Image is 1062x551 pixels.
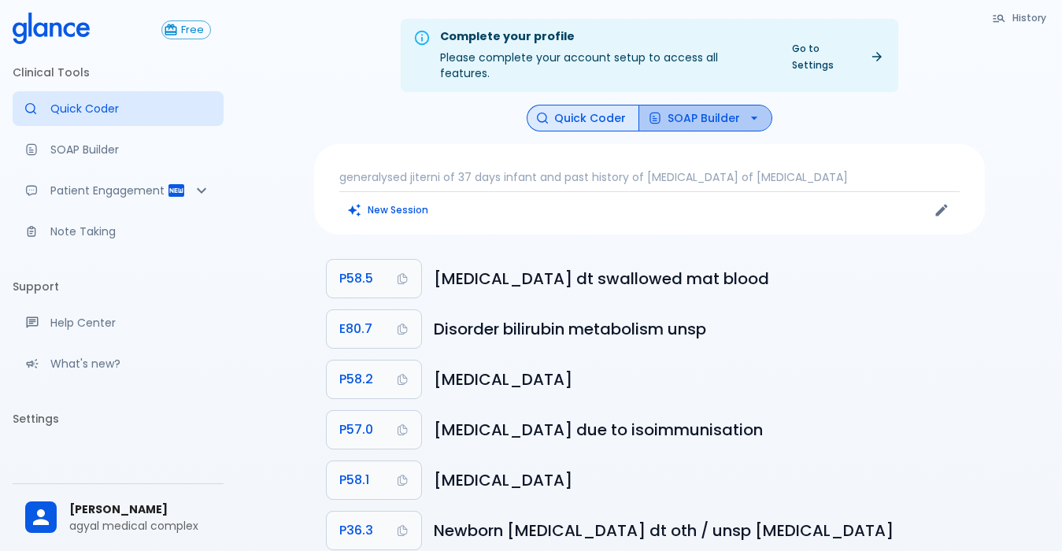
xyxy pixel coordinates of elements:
button: History [984,6,1056,29]
button: Copy Code P58.5 to clipboard [327,260,421,298]
a: Click to view or change your subscription [161,20,224,39]
div: [PERSON_NAME]agyal medical complex [13,490,224,545]
h6: Neonatal jaundice due to bleeding [434,468,972,493]
span: P58.1 [339,469,369,491]
li: Clinical Tools [13,54,224,91]
h6: Kernicterus due to isoimmunisation [434,417,972,442]
span: P58.2 [339,368,373,390]
button: Copy Code P57.0 to clipboard [327,411,421,449]
a: Advanced note-taking [13,214,224,249]
button: Clears all inputs and results. [339,198,438,221]
button: Copy Code P58.2 to clipboard [327,361,421,398]
button: SOAP Builder [638,105,772,132]
button: Edit [930,198,953,222]
h6: Neonatal jaundice due to swallowed maternal blood [434,266,972,291]
li: Support [13,268,224,305]
a: Go to Settings [783,37,892,76]
span: P36.3 [339,520,373,542]
a: Moramiz: Find ICD10AM codes instantly [13,91,224,126]
p: SOAP Builder [50,142,211,157]
button: Copy Code P58.1 to clipboard [327,461,421,499]
p: Help Center [50,315,211,331]
div: Please complete your account setup to access all features. [440,24,770,87]
span: Free [175,24,210,36]
button: Copy Code P36.3 to clipboard [327,512,421,549]
h6: Neonatal jaundice due to infection [434,367,972,392]
div: Complete your profile [440,28,770,46]
li: Settings [13,400,224,438]
a: Get help from our support team [13,305,224,340]
button: Free [161,20,211,39]
p: agyal medical complex [69,518,211,534]
button: Quick Coder [527,105,639,132]
a: Docugen: Compose a clinical documentation in seconds [13,132,224,167]
div: Patient Reports & Referrals [13,173,224,208]
span: E80.7 [339,318,372,340]
p: Note Taking [50,224,211,239]
button: Copy Code E80.7 to clipboard [327,310,421,348]
a: Please complete account setup [13,438,224,472]
p: Patient Engagement [50,183,167,198]
p: generalysed jiterni of 37 days infant and past history of [MEDICAL_DATA] of [MEDICAL_DATA] [339,169,960,185]
span: [PERSON_NAME] [69,501,211,518]
span: P58.5 [339,268,373,290]
p: Quick Coder [50,101,211,116]
h6: Sepsis of newborn due to other and unspecified staphylococci [434,518,972,543]
p: What's new? [50,356,211,372]
div: Recent updates and feature releases [13,346,224,381]
span: P57.0 [339,419,373,441]
h6: Disorder of bilirubin metabolism, unspecified [434,316,972,342]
